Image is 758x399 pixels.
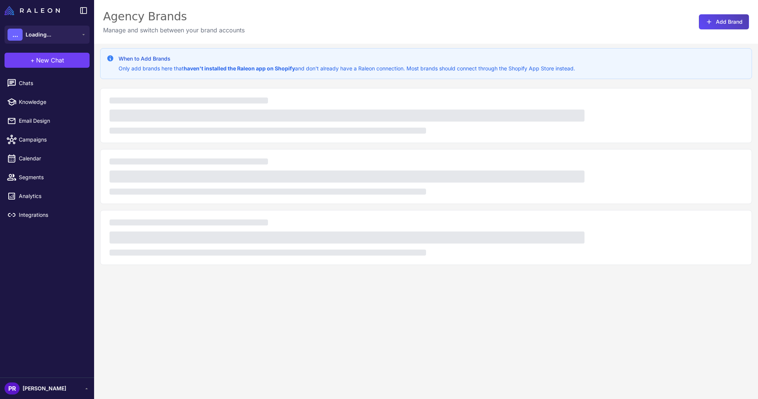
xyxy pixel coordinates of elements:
[3,113,91,129] a: Email Design
[3,132,91,148] a: Campaigns
[19,154,85,163] span: Calendar
[699,14,749,29] button: Add Brand
[119,64,575,73] p: Only add brands here that and don't already have a Raleon connection. Most brands should connect ...
[23,384,66,393] span: [PERSON_NAME]
[103,26,245,35] p: Manage and switch between your brand accounts
[19,136,85,144] span: Campaigns
[19,173,85,181] span: Segments
[5,382,20,394] div: PR
[119,55,575,63] h3: When to Add Brands
[3,75,91,91] a: Chats
[3,151,91,166] a: Calendar
[184,65,295,72] strong: haven't installed the Raleon app on Shopify
[3,188,91,204] a: Analytics
[3,94,91,110] a: Knowledge
[19,117,85,125] span: Email Design
[5,53,90,68] button: +New Chat
[19,211,85,219] span: Integrations
[5,26,90,44] button: ...Loading...
[26,30,51,39] span: Loading...
[19,98,85,106] span: Knowledge
[19,79,85,87] span: Chats
[30,56,35,65] span: +
[3,169,91,185] a: Segments
[8,29,23,41] div: ...
[19,192,85,200] span: Analytics
[3,207,91,223] a: Integrations
[103,9,245,24] div: Agency Brands
[5,6,60,15] img: Raleon Logo
[36,56,64,65] span: New Chat
[5,6,63,15] a: Raleon Logo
